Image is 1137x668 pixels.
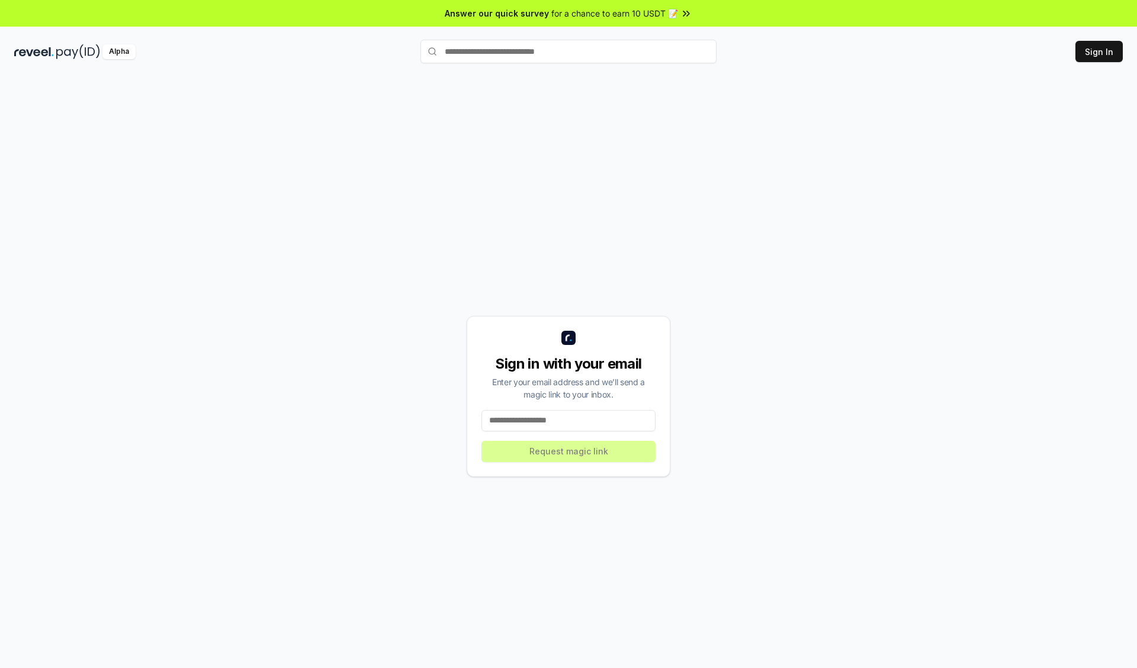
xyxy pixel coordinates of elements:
div: Alpha [102,44,136,59]
img: logo_small [561,331,576,345]
img: reveel_dark [14,44,54,59]
span: for a chance to earn 10 USDT 📝 [551,7,678,20]
button: Sign In [1075,41,1123,62]
div: Sign in with your email [481,354,656,373]
span: Answer our quick survey [445,7,549,20]
div: Enter your email address and we’ll send a magic link to your inbox. [481,376,656,401]
img: pay_id [56,44,100,59]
